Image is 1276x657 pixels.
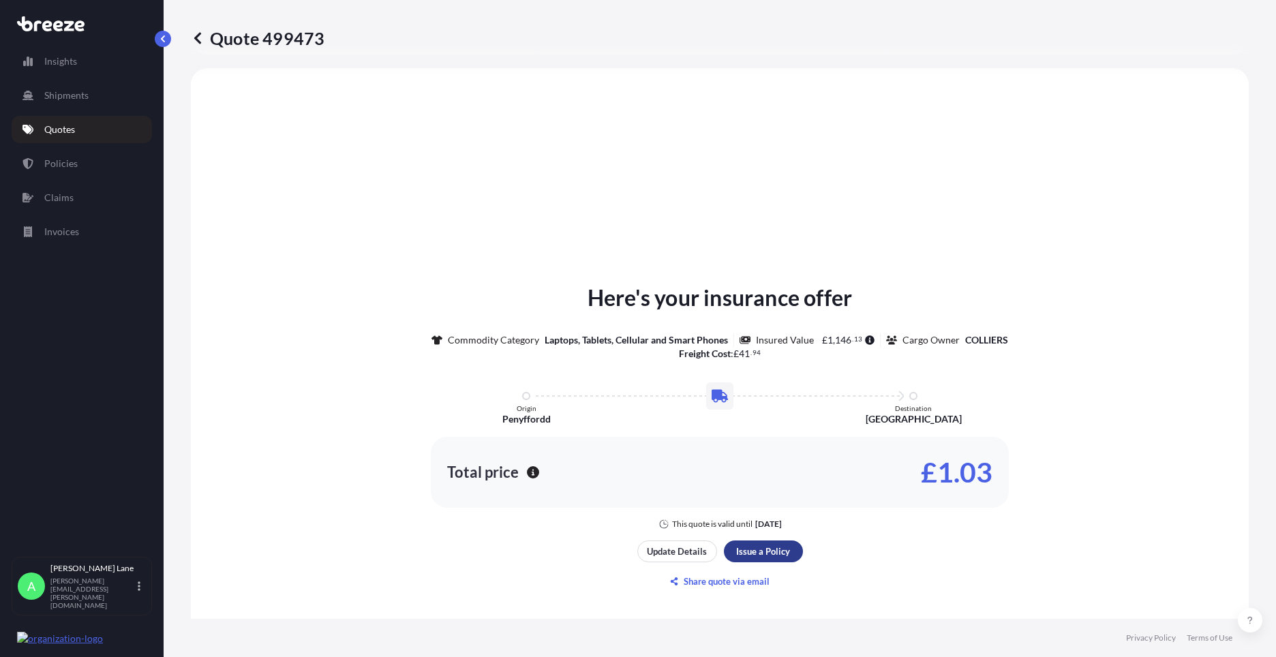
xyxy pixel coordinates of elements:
p: Commodity Category [448,333,539,347]
span: 41 [739,349,750,358]
span: A [27,579,35,593]
span: 1 [827,335,833,345]
p: Quote 499473 [191,27,324,49]
span: £ [733,349,739,358]
span: , [833,335,835,345]
a: Insights [12,48,152,75]
p: Insights [44,55,77,68]
p: Origin [517,404,536,412]
button: Share quote via email [637,570,803,592]
p: Shipments [44,89,89,102]
p: Invoices [44,225,79,239]
a: Claims [12,184,152,211]
span: 13 [854,337,862,341]
p: This quote is valid until [672,519,753,530]
a: Invoices [12,218,152,245]
p: Total price [447,465,519,479]
a: Quotes [12,116,152,143]
img: organization-logo [17,632,103,645]
p: Destination [895,404,932,412]
p: £1.03 [921,461,992,483]
p: Policies [44,157,78,170]
p: Claims [44,191,74,204]
p: Issue a Policy [736,545,790,558]
p: Cargo Owner [902,333,960,347]
span: £ [822,335,827,345]
p: [PERSON_NAME] Lane [50,563,135,574]
p: Insured Value [756,333,814,347]
span: . [852,337,853,341]
p: COLLIERS [965,333,1008,347]
p: [GEOGRAPHIC_DATA] [866,412,962,426]
span: . [750,350,752,355]
p: Share quote via email [684,575,770,588]
a: Policies [12,150,152,177]
p: Penyffordd [502,412,551,426]
span: 94 [753,350,761,355]
span: 146 [835,335,851,345]
a: Shipments [12,82,152,109]
a: Terms of Use [1187,632,1232,643]
p: Quotes [44,123,75,136]
a: Privacy Policy [1126,632,1176,643]
b: Freight Cost [679,348,731,359]
p: [PERSON_NAME][EMAIL_ADDRESS][PERSON_NAME][DOMAIN_NAME] [50,577,135,609]
p: : [679,347,761,361]
p: Here's your insurance offer [588,281,852,314]
button: Update Details [637,540,717,562]
p: [DATE] [755,519,782,530]
p: Laptops, Tablets, Cellular and Smart Phones [545,333,728,347]
p: Update Details [647,545,707,558]
button: Issue a Policy [724,540,803,562]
